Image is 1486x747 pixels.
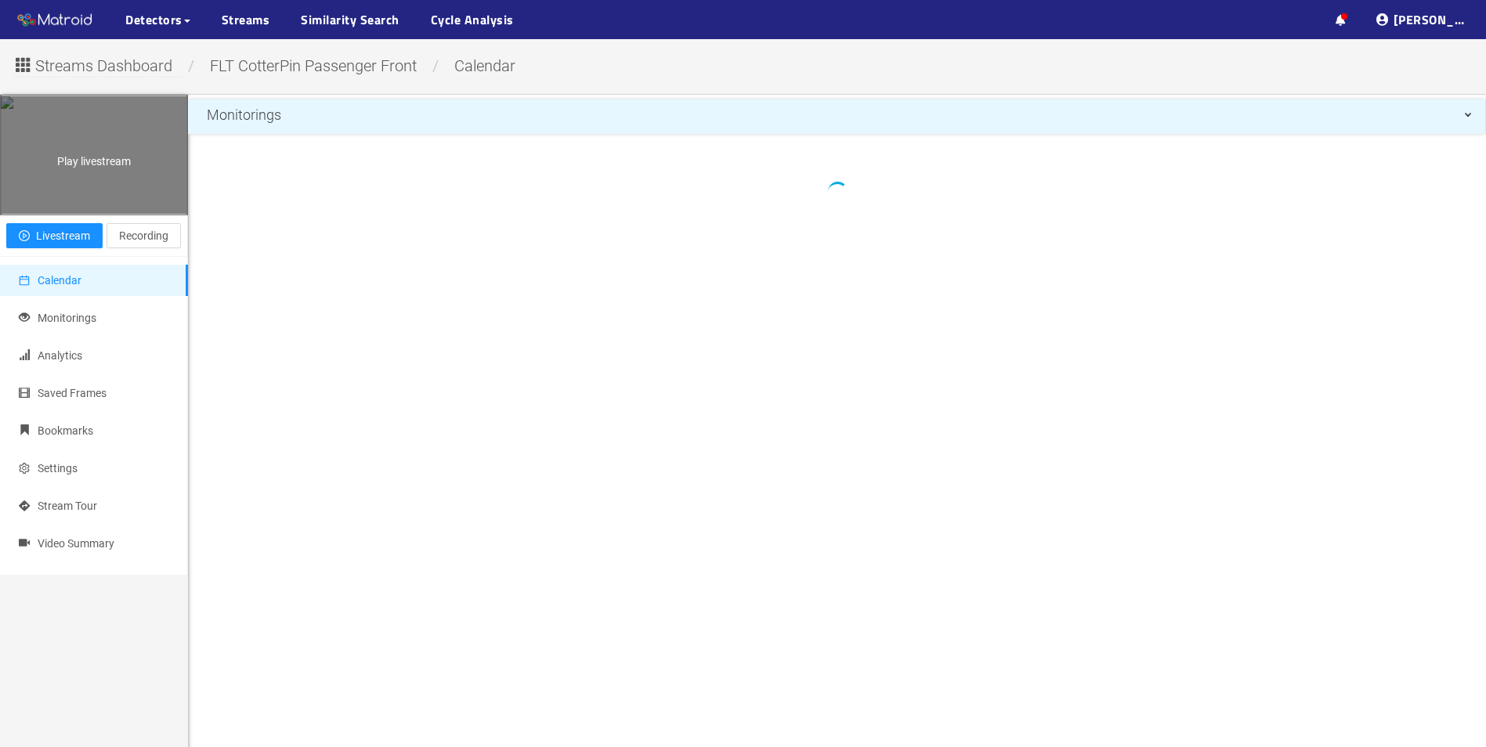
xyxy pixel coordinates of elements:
span: Livestream [36,227,90,244]
span: Recording [119,227,168,244]
span: Detectors [125,10,183,29]
button: Streams Dashboard [12,51,184,76]
span: / [428,56,443,75]
span: play-circle [19,230,30,243]
a: Similarity Search [301,10,400,29]
span: Bookmarks [38,424,93,437]
span: / [184,56,198,75]
span: setting [19,463,30,474]
button: play-circleLivestream [6,223,103,248]
span: FLT CotterPin Passenger Front [198,56,428,75]
span: calendar [443,56,527,75]
span: Calendar [38,274,81,287]
span: Monitorings [38,312,96,324]
span: Analytics [38,349,82,362]
button: Recording [107,223,181,248]
img: Matroid logo [16,9,94,32]
span: Settings [38,462,78,475]
span: Monitorings [207,106,281,123]
span: Saved Frames [38,387,107,399]
span: Play livestream [57,155,131,168]
a: Streams [222,10,270,29]
div: Monitorings [188,99,1486,131]
span: calendar [19,275,30,286]
span: Video Summary [38,537,114,550]
span: Streams Dashboard [35,54,172,78]
a: Streams Dashboard [12,61,184,74]
a: Cycle Analysis [431,10,514,29]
